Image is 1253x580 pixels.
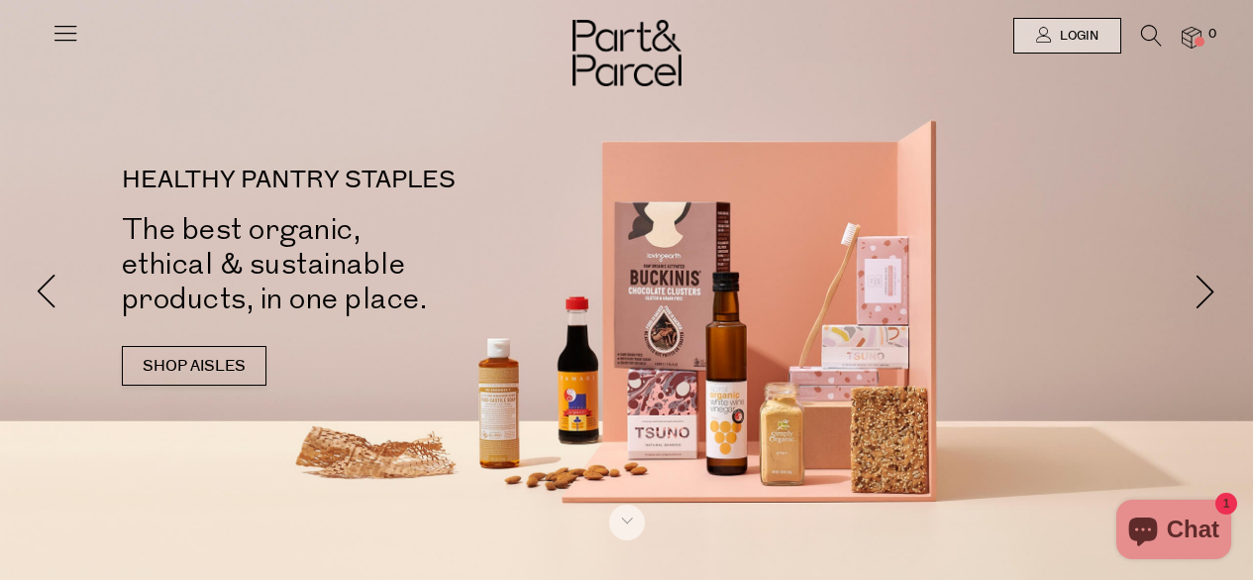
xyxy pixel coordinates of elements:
[1055,28,1098,45] span: Login
[122,212,657,316] h2: The best organic, ethical & sustainable products, in one place.
[122,346,266,386] a: SHOP AISLES
[122,169,657,192] p: HEALTHY PANTRY STAPLES
[1182,27,1201,48] a: 0
[1013,18,1121,54] a: Login
[573,20,681,86] img: Part&Parcel
[1110,500,1237,564] inbox-online-store-chat: Shopify online store chat
[1203,26,1221,44] span: 0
